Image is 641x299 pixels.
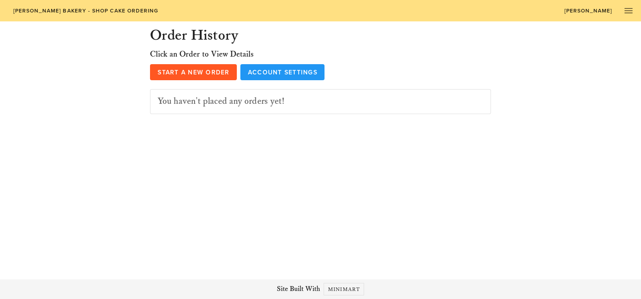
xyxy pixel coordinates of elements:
[564,8,613,14] span: [PERSON_NAME]
[247,69,317,76] span: Account Settings
[12,8,158,14] span: [PERSON_NAME] Bakery - Shop Cake Ordering
[157,69,230,76] span: Start a New Order
[328,286,360,293] span: Minimart
[150,64,237,80] a: Start a New Order
[158,97,483,106] h2: You haven't placed any orders yet!
[240,64,325,80] a: Account Settings
[558,4,618,17] a: [PERSON_NAME]
[150,48,491,61] h3: Click an Order to View Details
[150,27,491,45] h2: Order History
[277,284,320,295] span: Site Built With
[324,283,364,295] a: Minimart
[7,4,164,17] a: [PERSON_NAME] Bakery - Shop Cake Ordering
